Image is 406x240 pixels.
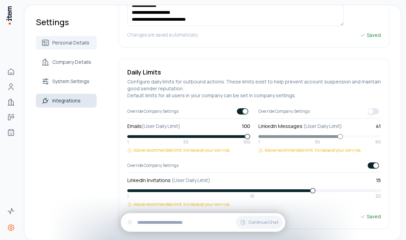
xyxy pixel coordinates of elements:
a: Home [4,65,18,79]
span: Above recommended limit. Increase at your own risk. [265,148,362,153]
span: 20 [376,193,381,199]
span: (User Daily Limit) [303,123,342,129]
span: (User Daily Limit) [142,123,180,129]
span: 100 [242,123,250,130]
a: Integrations [36,94,97,108]
span: 41 [376,123,381,130]
span: Override Company Settings [127,163,179,168]
span: Company Details [52,59,91,66]
span: 100 [243,139,250,145]
span: 1 [127,139,129,145]
span: 1 [258,139,260,145]
span: 50 [183,139,189,145]
a: System Settings [36,74,97,88]
a: People [4,80,18,94]
a: Activity [4,204,18,218]
a: Deals [4,110,18,124]
div: Saved [360,213,381,220]
div: Saved [360,31,381,39]
a: Company Details [36,55,97,69]
a: Settings [4,221,18,234]
span: Override Company Settings [127,109,179,114]
span: 1 [127,193,129,199]
a: Agents [4,126,18,139]
span: Continue Chat [248,220,278,225]
span: (User Daily Limit) [172,177,210,183]
button: Continue Chat [236,216,282,229]
span: Integrations [52,97,81,104]
a: Companies [4,95,18,109]
span: System Settings [52,78,89,85]
span: Override Company Settings [258,109,310,114]
h5: Changes are saved automatically [127,213,198,220]
h5: Changes are saved automatically [127,31,198,39]
span: Above recommended limit. Increase at your own risk. [133,148,231,153]
span: Personal Details [52,39,89,46]
span: 10 [250,193,254,199]
h5: Daily Limits [127,67,381,77]
span: 60 [375,139,381,145]
label: Emails [127,123,180,130]
label: LinkedIn Invitations [127,177,210,184]
span: 15 [376,177,381,184]
h5: Configure daily limits for outbound actions. These limits exist to help prevent account suspensio... [127,78,381,99]
span: 30 [315,139,320,145]
a: Personal Details [36,36,97,50]
span: Above recommended limit. Increase at your own risk. [133,202,231,207]
div: Continue Chat [121,213,285,232]
h1: Settings [36,17,97,28]
label: LinkedIn Messages [258,123,342,130]
img: Item Brain Logo [6,6,12,25]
